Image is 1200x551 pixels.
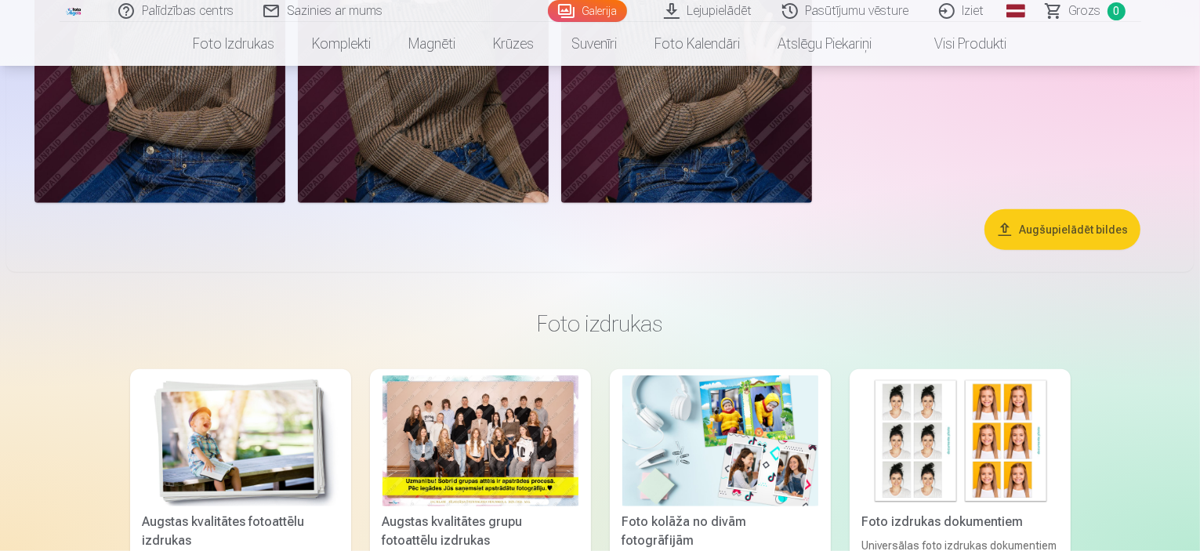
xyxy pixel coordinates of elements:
a: Komplekti [294,22,390,66]
span: Grozs [1069,2,1101,20]
div: Foto izdrukas dokumentiem [856,513,1064,531]
h3: Foto izdrukas [143,310,1058,338]
span: 0 [1108,2,1126,20]
a: Visi produkti [891,22,1026,66]
img: Foto kolāža no divām fotogrāfijām [622,375,818,506]
button: Augšupielādēt bildes [984,209,1140,250]
a: Foto izdrukas [175,22,294,66]
img: Augstas kvalitātes fotoattēlu izdrukas [143,375,339,506]
a: Suvenīri [553,22,636,66]
a: Magnēti [390,22,475,66]
a: Krūzes [475,22,553,66]
a: Atslēgu piekariņi [760,22,891,66]
div: Augstas kvalitātes grupu fotoattēlu izdrukas [376,513,585,550]
div: Foto kolāža no divām fotogrāfijām [616,513,825,550]
a: Foto kalendāri [636,22,760,66]
img: /fa1 [66,6,83,16]
div: Augstas kvalitātes fotoattēlu izdrukas [136,513,345,550]
img: Foto izdrukas dokumentiem [862,375,1058,506]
